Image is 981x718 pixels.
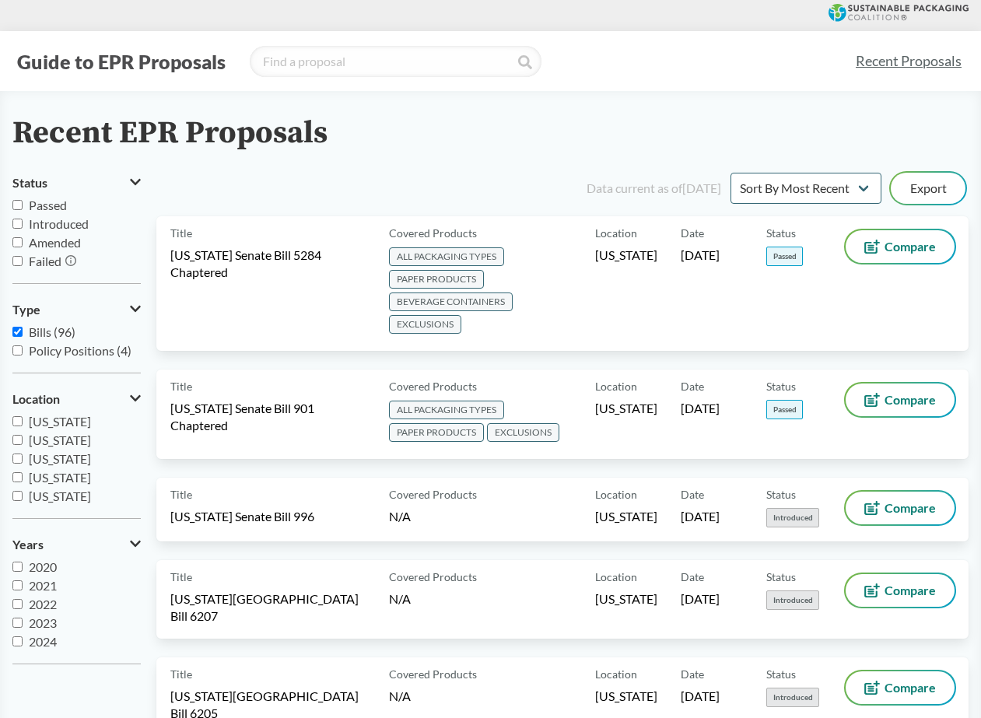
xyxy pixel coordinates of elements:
[846,574,955,607] button: Compare
[170,378,192,394] span: Title
[12,538,44,552] span: Years
[766,666,796,682] span: Status
[681,247,720,264] span: [DATE]
[846,230,955,263] button: Compare
[12,599,23,609] input: 2022
[29,198,67,212] span: Passed
[389,247,504,266] span: ALL PACKAGING TYPES
[12,49,230,74] button: Guide to EPR Proposals
[29,254,61,268] span: Failed
[389,509,411,524] span: N/A
[595,666,637,682] span: Location
[595,225,637,241] span: Location
[766,508,819,527] span: Introduced
[846,671,955,704] button: Compare
[389,666,477,682] span: Covered Products
[885,240,936,253] span: Compare
[170,508,314,525] span: [US_STATE] Senate Bill 996
[846,384,955,416] button: Compare
[595,508,657,525] span: [US_STATE]
[12,416,23,426] input: [US_STATE]
[891,173,965,204] button: Export
[12,392,60,406] span: Location
[389,569,477,585] span: Covered Products
[389,688,411,703] span: N/A
[12,116,328,151] h2: Recent EPR Proposals
[389,270,484,289] span: PAPER PRODUCTS
[681,569,704,585] span: Date
[681,400,720,417] span: [DATE]
[12,327,23,337] input: Bills (96)
[12,256,23,266] input: Failed
[389,315,461,334] span: EXCLUSIONS
[12,386,141,412] button: Location
[681,666,704,682] span: Date
[766,225,796,241] span: Status
[170,590,370,625] span: [US_STATE][GEOGRAPHIC_DATA] Bill 6207
[12,176,47,190] span: Status
[681,688,720,705] span: [DATE]
[595,400,657,417] span: [US_STATE]
[885,502,936,514] span: Compare
[389,591,411,606] span: N/A
[12,562,23,572] input: 2020
[12,636,23,646] input: 2024
[587,179,721,198] div: Data current as of [DATE]
[681,508,720,525] span: [DATE]
[12,580,23,590] input: 2021
[487,423,559,442] span: EXCLUSIONS
[681,590,720,608] span: [DATE]
[389,486,477,503] span: Covered Products
[29,343,131,358] span: Policy Positions (4)
[595,569,637,585] span: Location
[29,470,91,485] span: [US_STATE]
[766,688,819,707] span: Introduced
[170,247,370,281] span: [US_STATE] Senate Bill 5284 Chaptered
[170,569,192,585] span: Title
[12,454,23,464] input: [US_STATE]
[12,237,23,247] input: Amended
[766,400,803,419] span: Passed
[595,486,637,503] span: Location
[29,578,57,593] span: 2021
[29,634,57,649] span: 2024
[170,666,192,682] span: Title
[12,296,141,323] button: Type
[849,44,969,79] a: Recent Proposals
[681,378,704,394] span: Date
[12,200,23,210] input: Passed
[766,486,796,503] span: Status
[12,303,40,317] span: Type
[846,492,955,524] button: Compare
[12,618,23,628] input: 2023
[250,46,541,77] input: Find a proposal
[389,292,513,311] span: BEVERAGE CONTAINERS
[766,247,803,266] span: Passed
[29,451,91,466] span: [US_STATE]
[29,489,91,503] span: [US_STATE]
[29,216,89,231] span: Introduced
[29,414,91,429] span: [US_STATE]
[12,472,23,482] input: [US_STATE]
[170,486,192,503] span: Title
[12,170,141,196] button: Status
[29,235,81,250] span: Amended
[29,615,57,630] span: 2023
[12,345,23,355] input: Policy Positions (4)
[766,569,796,585] span: Status
[170,400,370,434] span: [US_STATE] Senate Bill 901 Chaptered
[595,378,637,394] span: Location
[389,378,477,394] span: Covered Products
[885,681,936,694] span: Compare
[595,247,657,264] span: [US_STATE]
[12,435,23,445] input: [US_STATE]
[595,688,657,705] span: [US_STATE]
[170,225,192,241] span: Title
[389,401,504,419] span: ALL PACKAGING TYPES
[766,378,796,394] span: Status
[12,531,141,558] button: Years
[389,423,484,442] span: PAPER PRODUCTS
[389,225,477,241] span: Covered Products
[29,324,75,339] span: Bills (96)
[681,225,704,241] span: Date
